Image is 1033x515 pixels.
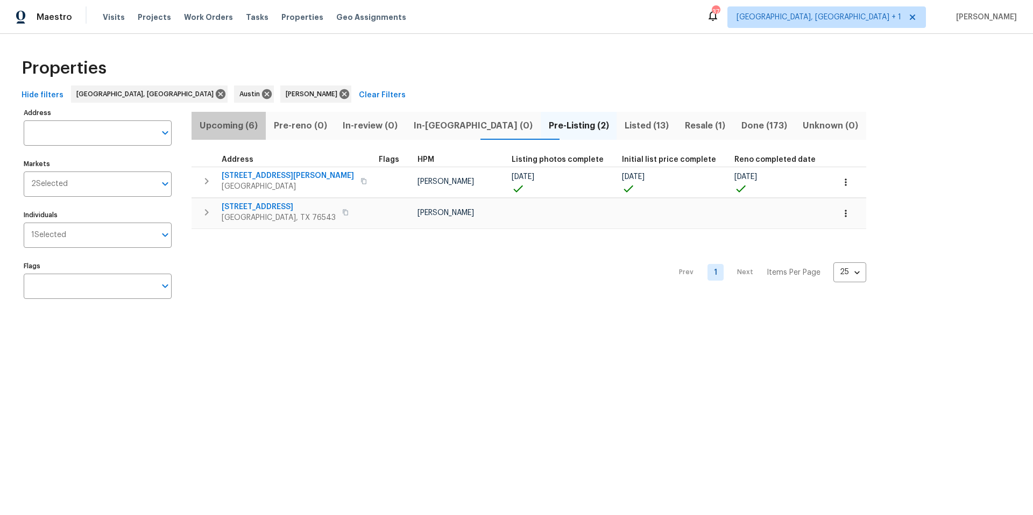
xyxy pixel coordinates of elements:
span: Pre-reno (0) [272,118,329,133]
span: [GEOGRAPHIC_DATA] [222,181,354,192]
span: HPM [418,156,434,163]
span: Upcoming (6) [198,118,259,133]
a: Goto page 1 [707,264,724,281]
span: Maestro [37,12,72,23]
span: [PERSON_NAME] [418,209,474,217]
label: Address [24,110,172,116]
span: Reno completed date [734,156,816,163]
span: Properties [281,12,323,23]
span: Clear Filters [359,89,406,102]
div: 25 [833,258,866,286]
span: [GEOGRAPHIC_DATA], TX 76543 [222,212,336,223]
span: Done (173) [740,118,789,133]
span: [STREET_ADDRESS] [222,202,336,212]
p: Items Per Page [767,267,820,278]
span: 1 Selected [31,231,66,240]
span: Initial list price complete [622,156,716,163]
span: Tasks [246,13,268,21]
span: Listed (13) [623,118,670,133]
span: [PERSON_NAME] [952,12,1017,23]
span: Unknown (0) [801,118,860,133]
button: Open [158,125,173,140]
span: Hide filters [22,89,63,102]
label: Individuals [24,212,172,218]
span: Address [222,156,253,163]
span: Work Orders [184,12,233,23]
button: Clear Filters [355,85,410,105]
span: Visits [103,12,125,23]
span: [GEOGRAPHIC_DATA], [GEOGRAPHIC_DATA] + 1 [737,12,901,23]
button: Open [158,278,173,294]
span: Resale (1) [683,118,727,133]
span: [STREET_ADDRESS][PERSON_NAME] [222,170,354,181]
span: [DATE] [512,173,534,181]
span: Flags [379,156,399,163]
span: [PERSON_NAME] [286,89,342,99]
button: Open [158,227,173,242]
span: Pre-Listing (2) [547,118,611,133]
span: [DATE] [622,173,645,181]
button: Open [158,176,173,191]
div: [PERSON_NAME] [280,85,351,103]
nav: Pagination Navigation [669,235,866,310]
label: Flags [24,263,172,269]
span: In-[GEOGRAPHIC_DATA] (0) [412,118,534,133]
span: In-review (0) [341,118,399,133]
span: [DATE] [734,173,757,181]
div: Austin [234,85,274,103]
span: Geo Assignments [336,12,406,23]
div: [GEOGRAPHIC_DATA], [GEOGRAPHIC_DATA] [71,85,228,103]
label: Markets [24,161,172,167]
span: Projects [138,12,171,23]
span: Listing photos complete [512,156,604,163]
span: 2 Selected [31,180,68,189]
div: 37 [712,6,719,17]
span: Properties [22,63,107,74]
span: [PERSON_NAME] [418,178,474,185]
span: Austin [239,89,264,99]
button: Hide filters [17,85,68,105]
span: [GEOGRAPHIC_DATA], [GEOGRAPHIC_DATA] [76,89,218,99]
